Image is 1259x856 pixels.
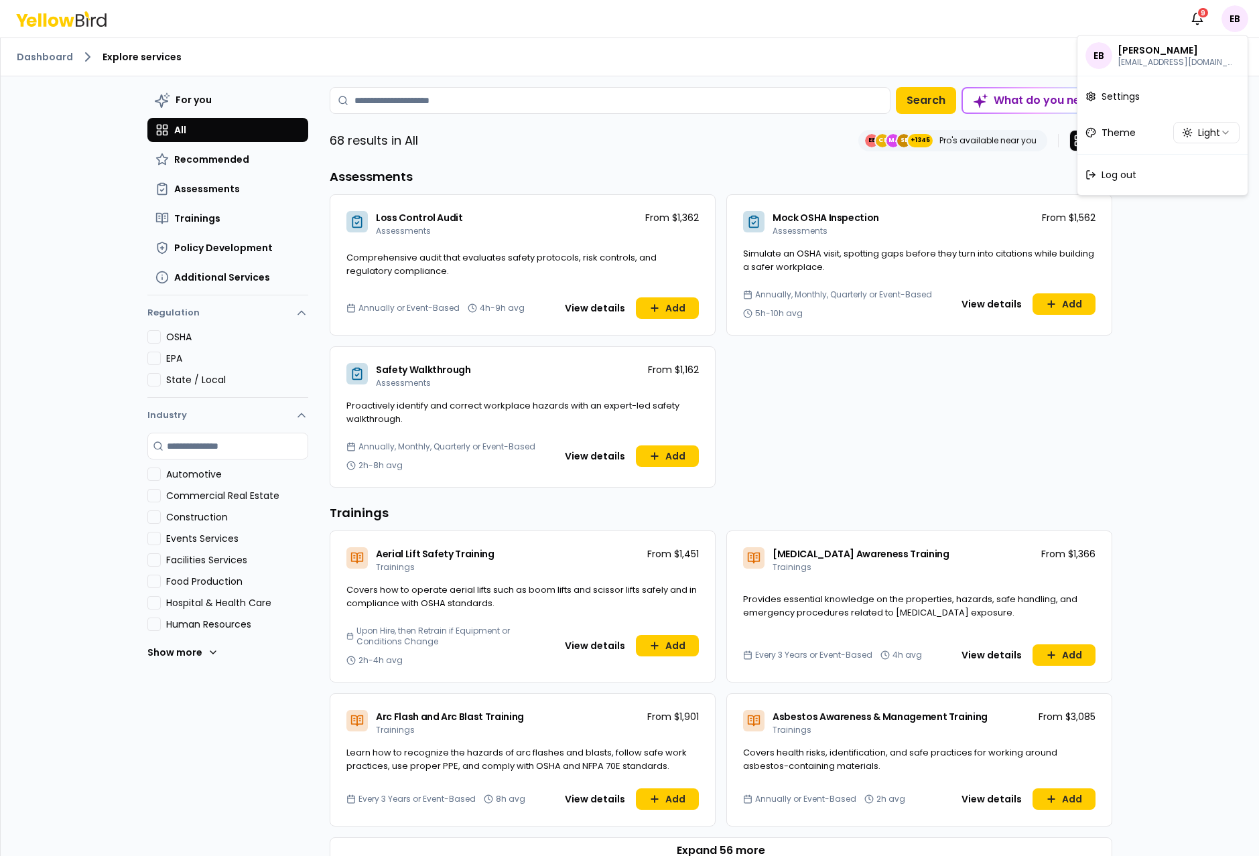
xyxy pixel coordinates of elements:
[1102,126,1136,139] span: Theme
[1118,44,1236,57] p: Ed Borromeo
[1085,42,1112,69] span: EB
[1102,168,1136,182] span: Log out
[1102,90,1140,103] span: Settings
[1118,57,1236,68] p: eborromeo@goyellowbird.com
